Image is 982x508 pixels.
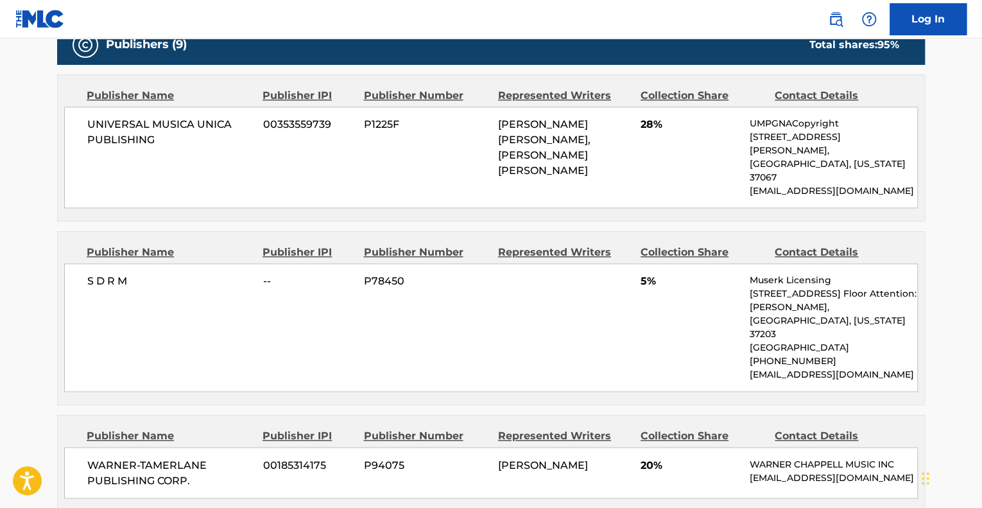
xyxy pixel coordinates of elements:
p: UMPGNACopyright [750,117,917,130]
div: Collection Share [641,88,765,103]
a: Public Search [823,6,848,32]
span: UNIVERSAL MUSICA UNICA PUBLISHING [87,117,254,148]
div: Represented Writers [498,245,631,260]
p: [GEOGRAPHIC_DATA], [US_STATE] 37203 [750,314,917,341]
span: 5% [641,274,740,289]
div: Publisher Name [87,428,253,444]
p: [GEOGRAPHIC_DATA] [750,341,917,355]
span: WARNER-TAMERLANE PUBLISHING CORP. [87,457,254,488]
h5: Publishers (9) [106,37,187,52]
iframe: Chat Widget [918,446,982,508]
div: Publisher IPI [263,245,354,260]
span: -- [263,274,354,289]
div: Publisher IPI [263,428,354,444]
div: Represented Writers [498,428,631,444]
span: 95 % [877,39,899,51]
p: [GEOGRAPHIC_DATA], [US_STATE] 37067 [750,157,917,184]
div: Publisher Number [363,428,488,444]
span: [PERSON_NAME] [498,459,588,471]
span: P94075 [364,457,488,473]
div: Help [856,6,882,32]
div: Publisher Number [363,245,488,260]
span: S D R M [87,274,254,289]
div: Publisher Name [87,88,253,103]
div: Collection Share [641,428,765,444]
p: [EMAIL_ADDRESS][DOMAIN_NAME] [750,471,917,484]
div: Publisher IPI [263,88,354,103]
div: Contact Details [775,245,899,260]
span: P78450 [364,274,488,289]
span: 00353559739 [263,117,354,132]
p: [EMAIL_ADDRESS][DOMAIN_NAME] [750,368,917,381]
span: 20% [641,457,740,473]
span: 00185314175 [263,457,354,473]
div: Collection Share [641,245,765,260]
div: Total shares: [809,37,899,53]
div: Represented Writers [498,88,631,103]
div: Publisher Name [87,245,253,260]
img: Publishers [78,37,93,53]
a: Log In [890,3,967,35]
span: [PERSON_NAME] [PERSON_NAME], [PERSON_NAME] [PERSON_NAME] [498,118,590,177]
p: [EMAIL_ADDRESS][DOMAIN_NAME] [750,184,917,198]
div: Contact Details [775,428,899,444]
p: [PHONE_NUMBER] [750,355,917,368]
img: search [828,12,843,27]
p: [STREET_ADDRESS][PERSON_NAME], [750,130,917,157]
div: Publisher Number [363,88,488,103]
p: Muserk Licensing [750,274,917,287]
span: 28% [641,117,740,132]
p: [STREET_ADDRESS] Floor Attention: [PERSON_NAME], [750,287,917,314]
div: Drag [922,459,929,498]
div: Contact Details [775,88,899,103]
span: P1225F [364,117,488,132]
img: MLC Logo [15,10,65,28]
p: WARNER CHAPPELL MUSIC INC [750,457,917,471]
img: help [861,12,877,27]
